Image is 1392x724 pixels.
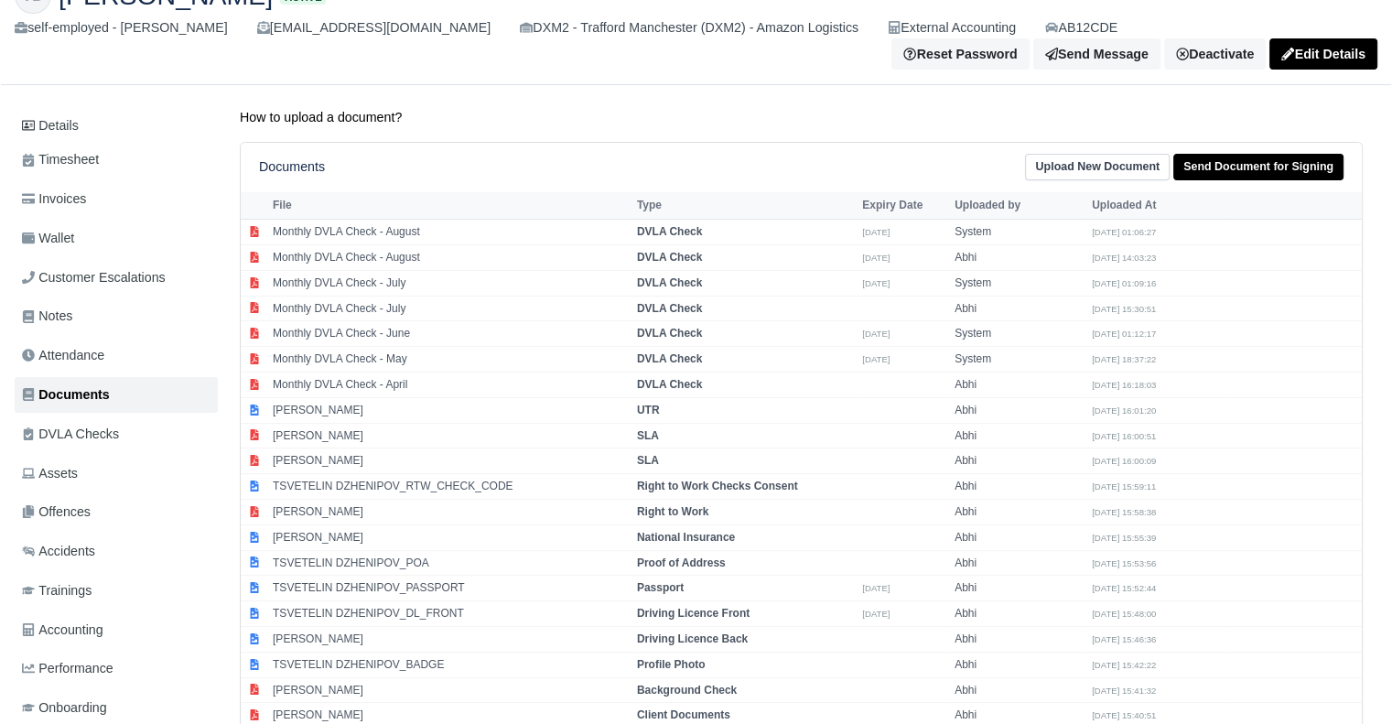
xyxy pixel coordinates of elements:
[15,573,218,609] a: Trainings
[15,377,218,413] a: Documents
[268,524,632,550] td: [PERSON_NAME]
[637,480,798,492] strong: Right to Work Checks Consent
[1087,192,1225,220] th: Uploaded At
[268,550,632,576] td: TSVETELIN DZHENIPOV_POA
[268,500,632,525] td: [PERSON_NAME]
[268,423,632,448] td: [PERSON_NAME]
[22,541,95,562] span: Accidents
[268,321,632,347] td: Monthly DVLA Check - June
[268,627,632,653] td: [PERSON_NAME]
[950,627,1087,653] td: Abhi
[950,220,1087,245] td: System
[862,354,890,364] small: [DATE]
[22,228,74,249] span: Wallet
[15,534,218,569] a: Accidents
[268,397,632,423] td: [PERSON_NAME]
[15,456,218,492] a: Assets
[22,384,110,405] span: Documents
[22,502,91,523] span: Offences
[950,677,1087,703] td: Abhi
[1092,456,1156,466] small: [DATE] 16:00:09
[1173,154,1343,180] a: Send Document for Signing
[15,260,218,296] a: Customer Escalations
[1092,431,1156,441] small: [DATE] 16:00:51
[637,378,703,391] strong: DVLA Check
[950,500,1087,525] td: Abhi
[637,454,659,467] strong: SLA
[15,17,228,38] div: self-employed - [PERSON_NAME]
[15,181,218,217] a: Invoices
[950,270,1087,296] td: System
[950,524,1087,550] td: Abhi
[1092,278,1156,288] small: [DATE] 01:09:16
[862,253,890,263] small: [DATE]
[268,601,632,627] td: TSVETELIN DZHENIPOV_DL_FRONT
[1092,583,1156,593] small: [DATE] 15:52:44
[1164,38,1266,70] a: Deactivate
[22,463,78,484] span: Assets
[1092,354,1156,364] small: [DATE] 18:37:22
[632,192,858,220] th: Type
[1092,660,1156,670] small: [DATE] 15:42:22
[1300,636,1392,724] iframe: Chat Widget
[1092,686,1156,696] small: [DATE] 15:41:32
[950,192,1087,220] th: Uploaded by
[268,245,632,271] td: Monthly DVLA Check - August
[268,192,632,220] th: File
[268,576,632,601] td: TSVETELIN DZHENIPOV_PASSPORT
[862,329,890,339] small: [DATE]
[637,531,735,544] strong: National Insurance
[268,677,632,703] td: [PERSON_NAME]
[22,189,86,210] span: Invoices
[637,352,703,365] strong: DVLA Check
[268,652,632,677] td: TSVETELIN DZHENIPOV_BADGE
[950,321,1087,347] td: System
[22,620,103,641] span: Accounting
[1092,405,1156,416] small: [DATE] 16:01:20
[1092,533,1156,543] small: [DATE] 15:55:39
[950,652,1087,677] td: Abhi
[1092,634,1156,644] small: [DATE] 15:46:36
[950,601,1087,627] td: Abhi
[268,296,632,321] td: Monthly DVLA Check - July
[950,423,1087,448] td: Abhi
[268,220,632,245] td: Monthly DVLA Check - August
[862,583,890,593] small: [DATE]
[1092,558,1156,568] small: [DATE] 15:53:56
[1092,609,1156,619] small: [DATE] 15:48:00
[268,448,632,474] td: [PERSON_NAME]
[15,494,218,530] a: Offences
[1092,304,1156,314] small: [DATE] 15:30:51
[268,474,632,500] td: TSVETELIN DZHENIPOV_RTW_CHECK_CODE
[268,373,632,398] td: Monthly DVLA Check - April
[1092,710,1156,720] small: [DATE] 15:40:51
[22,345,104,366] span: Attendance
[268,347,632,373] td: Monthly DVLA Check - May
[637,607,750,620] strong: Driving Licence Front
[637,302,703,315] strong: DVLA Check
[862,227,890,237] small: [DATE]
[637,581,684,594] strong: Passport
[15,142,218,178] a: Timesheet
[637,276,703,289] strong: DVLA Check
[637,684,737,697] strong: Background Check
[950,245,1087,271] td: Abhi
[1045,17,1117,38] a: AB12CDE
[15,221,218,256] a: Wallet
[637,632,748,645] strong: Driving Licence Back
[637,327,703,340] strong: DVLA Check
[862,609,890,619] small: [DATE]
[1092,227,1156,237] small: [DATE] 01:06:27
[259,159,325,175] h6: Documents
[950,474,1087,500] td: Abhi
[22,267,166,288] span: Customer Escalations
[15,651,218,686] a: Performance
[1092,253,1156,263] small: [DATE] 14:03:23
[637,225,703,238] strong: DVLA Check
[950,347,1087,373] td: System
[22,580,92,601] span: Trainings
[268,270,632,296] td: Monthly DVLA Check - July
[891,38,1029,70] button: Reset Password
